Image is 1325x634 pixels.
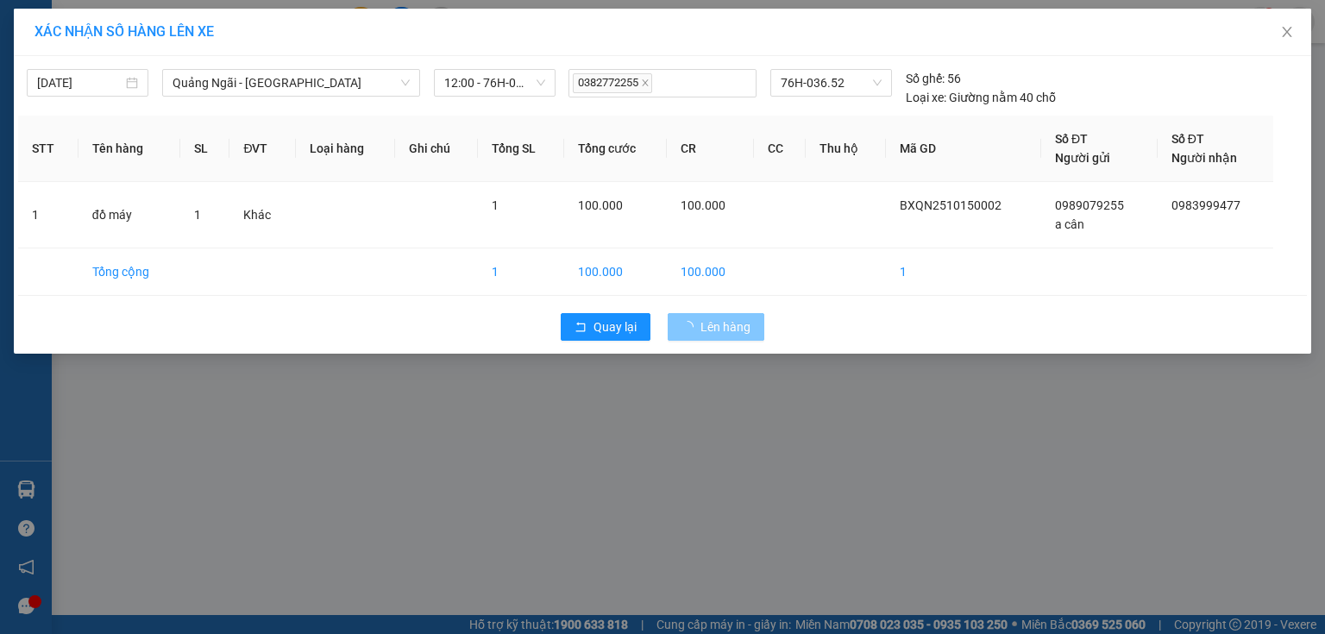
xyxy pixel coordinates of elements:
[1280,25,1294,39] span: close
[906,69,961,88] div: 56
[641,78,650,87] span: close
[900,198,1002,212] span: BXQN2510150002
[1055,217,1084,231] span: a cân
[18,116,78,182] th: STT
[573,73,652,93] span: 0382772255
[478,248,564,296] td: 1
[229,116,296,182] th: ĐVT
[444,70,545,96] span: 12:00 - 76H-036.52
[700,317,750,336] span: Lên hàng
[667,116,754,182] th: CR
[806,116,886,182] th: Thu hộ
[173,70,410,96] span: Quảng Ngãi - Vũng Tàu
[781,70,881,96] span: 76H-036.52
[1171,151,1237,165] span: Người nhận
[296,116,394,182] th: Loại hàng
[906,88,946,107] span: Loại xe:
[681,321,700,333] span: loading
[906,69,945,88] span: Số ghế:
[886,116,1041,182] th: Mã GD
[754,116,806,182] th: CC
[578,198,623,212] span: 100.000
[561,313,650,341] button: rollbackQuay lại
[395,116,478,182] th: Ghi chú
[1263,9,1311,57] button: Close
[400,78,411,88] span: down
[575,321,587,335] span: rollback
[667,248,754,296] td: 100.000
[681,198,725,212] span: 100.000
[18,182,78,248] td: 1
[906,88,1056,107] div: Giường nằm 40 chỗ
[564,116,667,182] th: Tổng cước
[194,208,201,222] span: 1
[1055,151,1110,165] span: Người gửi
[492,198,499,212] span: 1
[78,182,180,248] td: đồ máy
[1055,132,1088,146] span: Số ĐT
[78,248,180,296] td: Tổng cộng
[35,23,214,40] span: XÁC NHẬN SỐ HÀNG LÊN XE
[478,116,564,182] th: Tổng SL
[1055,198,1124,212] span: 0989079255
[1171,198,1240,212] span: 0983999477
[229,182,296,248] td: Khác
[564,248,667,296] td: 100.000
[78,116,180,182] th: Tên hàng
[668,313,764,341] button: Lên hàng
[593,317,637,336] span: Quay lại
[886,248,1041,296] td: 1
[37,73,122,92] input: 15/10/2025
[180,116,230,182] th: SL
[1171,132,1204,146] span: Số ĐT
